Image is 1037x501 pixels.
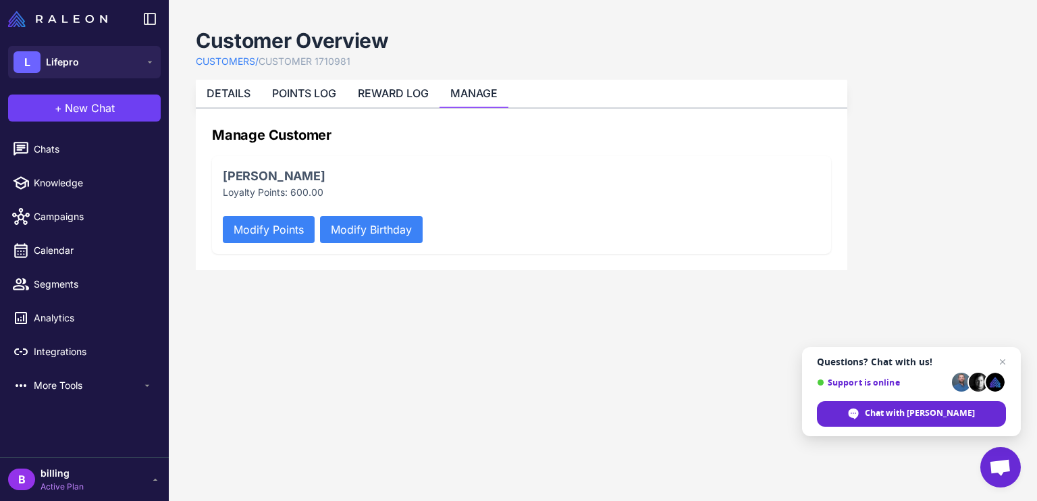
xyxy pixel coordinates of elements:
a: Segments [5,270,163,298]
a: Integrations [5,338,163,366]
span: Campaigns [34,209,153,224]
a: Chats [5,135,163,163]
span: Support is online [817,377,947,388]
div: L [14,51,41,73]
a: MANAGE [450,86,498,100]
span: Knowledge [34,176,153,190]
a: CUSTOMERS/ [196,54,259,69]
span: Segments [34,277,153,292]
span: Integrations [34,344,153,359]
a: Open chat [980,447,1021,487]
span: More Tools [34,378,142,393]
span: / [255,55,259,67]
a: DETAILS [207,86,250,100]
a: CUSTOMER 1710981 [259,54,350,69]
a: Knowledge [5,169,163,197]
span: billing [41,466,84,481]
button: +New Chat [8,95,161,122]
span: Chats [34,142,153,157]
img: Raleon Logo [8,11,107,27]
span: Chat with [PERSON_NAME] [865,407,975,419]
div: B [8,469,35,490]
a: Campaigns [5,203,163,231]
span: Questions? Chat with us! [817,357,1006,367]
a: REWARD LOG [358,86,429,100]
span: Chat with [PERSON_NAME] [817,401,1006,427]
button: Modify Points [223,216,315,243]
span: New Chat [65,100,115,116]
h2: Manage Customer [212,125,831,145]
p: Loyalty Points: 600.00 [223,185,820,200]
span: Calendar [34,243,153,258]
span: Active Plan [41,481,84,493]
a: Analytics [5,304,163,332]
h1: Customer Overview [196,27,389,54]
a: POINTS LOG [272,86,336,100]
button: LLifepro [8,46,161,78]
span: Lifepro [46,55,79,70]
span: + [55,100,62,116]
button: Modify Birthday [320,216,423,243]
h3: [PERSON_NAME] [223,167,820,185]
span: Analytics [34,311,153,325]
a: Calendar [5,236,163,265]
